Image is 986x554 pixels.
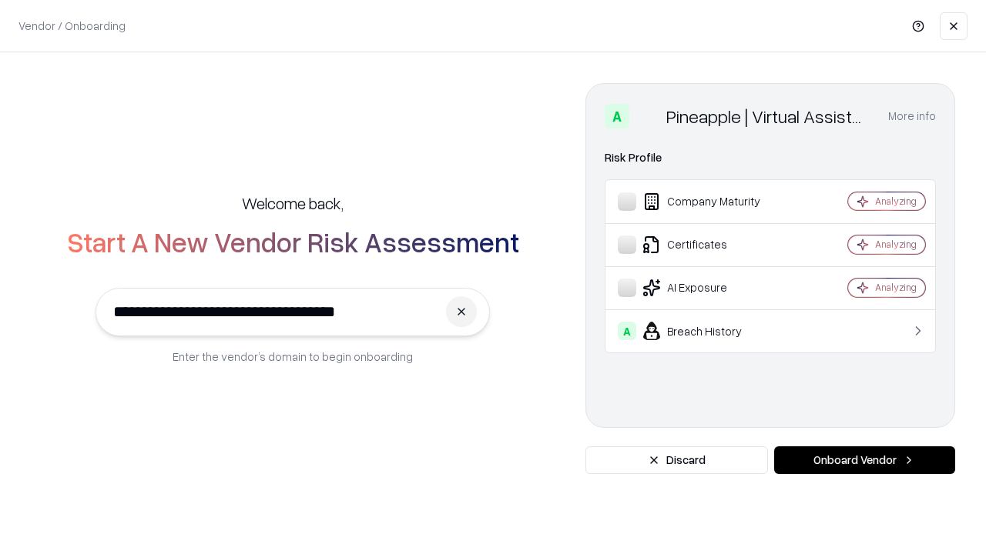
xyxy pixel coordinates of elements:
[242,192,344,214] h5: Welcome back,
[67,226,519,257] h2: Start A New Vendor Risk Assessment
[666,104,870,128] div: Pineapple | Virtual Assistant Agency
[875,238,917,251] div: Analyzing
[875,281,917,294] div: Analyzing
[618,322,802,340] div: Breach History
[173,349,413,365] p: Enter the vendor’s domain to begin onboarding
[888,102,936,130] button: More info
[605,104,629,128] div: A
[18,18,126,34] p: Vendor / Onboarding
[774,446,955,474] button: Onboard Vendor
[618,235,802,254] div: Certificates
[585,446,768,474] button: Discard
[618,322,636,340] div: A
[605,149,936,167] div: Risk Profile
[618,192,802,211] div: Company Maturity
[618,279,802,297] div: AI Exposure
[636,104,660,128] img: Pineapple | Virtual Assistant Agency
[875,195,917,208] div: Analyzing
